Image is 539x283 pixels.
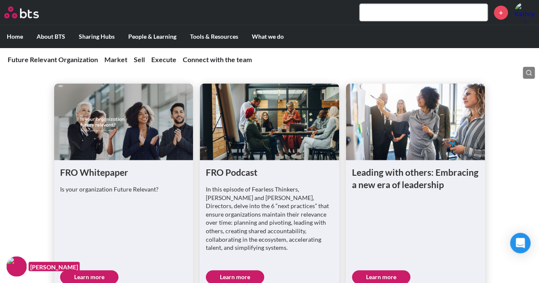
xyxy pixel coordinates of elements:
a: Market [104,55,127,63]
h1: FRO Whitepaper [60,166,187,178]
a: Connect with the team [183,55,252,63]
a: Go home [4,6,55,18]
img: F [6,256,27,277]
img: Kathryn Clubb [514,2,535,23]
h1: Leading with others: Embracing a new era of leadership [352,166,479,191]
img: BTS Logo [4,6,39,18]
a: Profile [514,2,535,23]
div: Open Intercom Messenger [510,233,530,253]
label: What we do [245,26,291,48]
p: Is your organization Future Relevant? [60,185,187,194]
label: Sharing Hubs [72,26,121,48]
label: About BTS [30,26,72,48]
label: People & Learning [121,26,183,48]
p: In this episode of Fearless Thinkers, [PERSON_NAME] and [PERSON_NAME], Directors, delve into the ... [206,185,333,252]
figcaption: [PERSON_NAME] [29,262,80,272]
a: Sell [134,55,145,63]
label: Tools & Resources [183,26,245,48]
a: Execute [151,55,176,63]
a: Future Relevant Organization [8,55,98,63]
a: + [494,6,508,20]
h1: FRO Podcast [206,166,333,178]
